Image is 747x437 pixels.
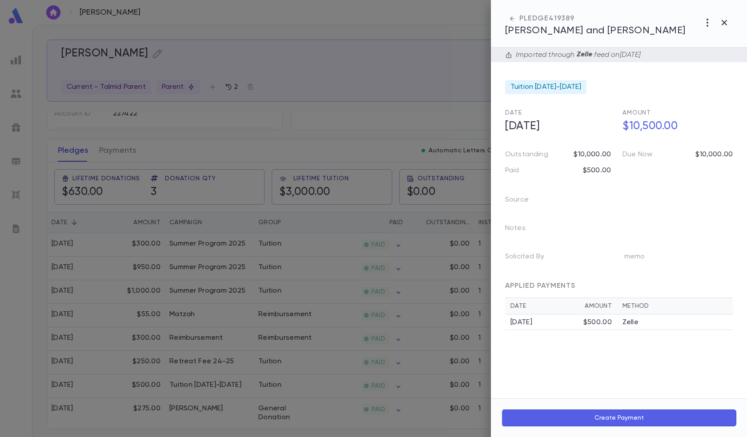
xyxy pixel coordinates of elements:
h5: [DATE] [500,117,615,136]
div: Date [510,302,585,310]
div: PLEDGE 419389 [505,14,686,23]
p: Source [505,193,543,211]
button: Create Payment [502,409,736,426]
p: Paid [505,166,519,175]
div: Tuition [DATE]-[DATE] [505,80,586,94]
p: Zelle [622,318,639,327]
p: Notes [505,221,540,239]
span: Tuition [DATE]-[DATE] [510,83,581,91]
span: APPLIED PAYMENTS [505,282,575,290]
p: Due Now [622,150,652,159]
th: Method [617,298,733,314]
p: $10,000.00 [574,150,611,159]
p: $10,000.00 [695,150,733,159]
p: Solicited By [505,250,558,267]
div: Amount [585,302,612,310]
span: [PERSON_NAME] and [PERSON_NAME] [505,26,686,36]
p: memo [624,250,659,267]
div: $500.00 [583,318,612,327]
span: Date [505,110,522,116]
h5: $10,500.00 [617,117,733,136]
span: Amount [622,110,651,116]
p: Outstanding [505,150,548,159]
p: Zelle [575,50,594,60]
div: Imported through feed on [DATE] [512,50,640,60]
p: $500.00 [583,166,611,175]
div: [DATE] [510,318,583,327]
